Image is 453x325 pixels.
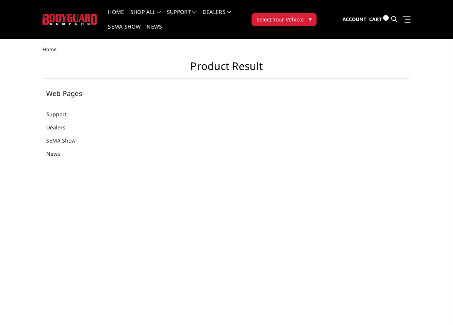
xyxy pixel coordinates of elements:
a: News [46,150,70,158]
a: SEMA Show [46,137,85,144]
span: ▾ [309,15,312,23]
span: Cart [369,16,382,23]
img: BODYGUARD BUMPERS [42,14,98,25]
span: Select Your Vehicle [256,15,304,23]
a: Account [342,9,367,30]
a: Support [167,9,197,24]
h5: Web Pages [46,90,131,97]
span: Home [42,46,56,53]
a: Cart [369,9,389,30]
a: Dealers [203,9,231,24]
button: Select Your Vehicle [251,13,317,26]
h1: Product Result [42,60,411,79]
a: Home [108,9,124,24]
a: Dealers [46,123,75,131]
span: Account [342,16,367,23]
a: Support [46,110,76,118]
a: shop all [130,9,161,24]
a: News [147,24,162,39]
a: SEMA Show [108,24,141,39]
